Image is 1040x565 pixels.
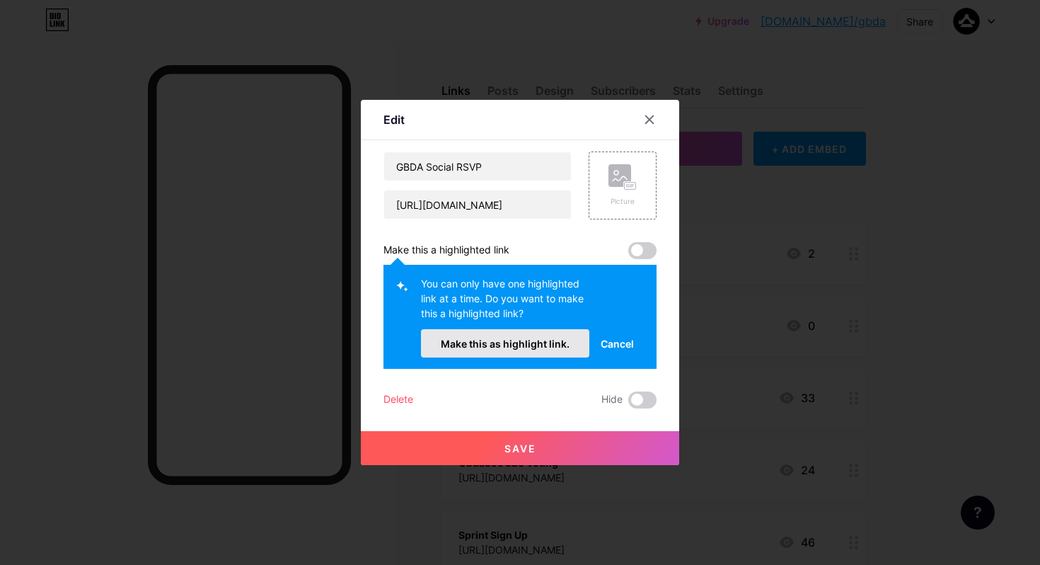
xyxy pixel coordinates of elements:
div: You can only have one highlighted link at a time. Do you want to make this a highlighted link? [421,276,589,329]
button: Make this as highlight link. [421,329,589,358]
input: URL [384,190,571,219]
span: Hide [601,392,623,409]
div: Picture [608,196,637,207]
div: Edit [383,111,405,128]
div: Make this a highlighted link [383,242,509,259]
div: Delete [383,392,413,409]
span: Make this as highlight link. [441,338,570,350]
button: Cancel [589,329,645,358]
input: Title [384,152,571,181]
span: Cancel [601,336,634,351]
button: Save [361,431,679,465]
span: Save [504,443,536,455]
